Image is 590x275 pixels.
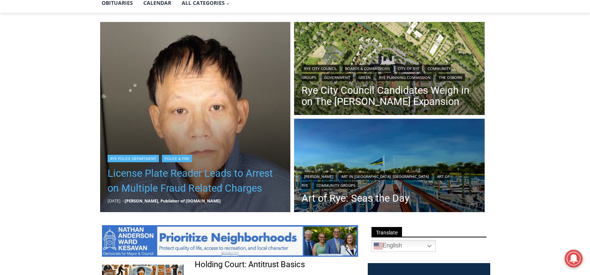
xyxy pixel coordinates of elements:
[162,155,192,162] a: Police & Fire
[122,198,125,204] span: –
[339,173,431,180] a: Art in [GEOGRAPHIC_DATA], [GEOGRAPHIC_DATA]
[302,173,336,180] a: [PERSON_NAME]
[294,22,485,117] img: (PHOTO: Illustrative plan of The Osborn's proposed site plan from the July 10, 2025 planning comm...
[436,74,465,81] a: The Osborn
[294,119,485,214] img: [PHOTO: Seas the Day - Shenorock Shore Club Marina, Rye 36” X 48” Oil on canvas, Commissioned & E...
[376,74,433,81] a: Rye Planning Commission
[371,227,402,237] span: Translate
[356,74,373,81] a: Green
[108,198,121,204] time: [DATE]
[374,242,383,250] img: en
[395,65,422,72] a: City of Rye
[322,74,353,81] a: Government
[108,155,159,162] a: Rye Police Department
[302,193,477,204] a: Art of Rye: Seas the Day
[342,65,392,72] a: Boards & Commissions
[108,153,283,162] div: |
[188,0,352,72] div: "[PERSON_NAME] and I covered the [DATE] Parade, which was a really eye opening experience as I ha...
[179,72,361,93] a: Intern @ [DOMAIN_NAME]
[100,22,291,212] img: (PHOTO: On Monday, October 13, 2025, Rye PD arrested Ming Wu, 60, of Flushing, New York, on multi...
[195,74,345,91] span: Intern @ [DOMAIN_NAME]
[371,240,436,252] a: English
[294,22,485,117] a: Read More Rye City Council Candidates Weigh in on The Osborn Expansion
[314,182,358,189] a: Community Groups
[302,171,477,189] div: | | |
[195,259,305,270] a: Holding Court: Antitrust Basics
[125,198,221,204] a: [PERSON_NAME], Publisher of [DOMAIN_NAME]
[302,65,339,72] a: Rye City Council
[108,166,283,196] a: License Plate Reader Leads to Arrest on Multiple Fraud Related Charges
[302,85,477,107] a: Rye City Council Candidates Weigh in on The [PERSON_NAME] Expansion
[100,22,291,212] a: Read More License Plate Reader Leads to Arrest on Multiple Fraud Related Charges
[294,119,485,214] a: Read More Art of Rye: Seas the Day
[302,63,477,81] div: | | | | | | |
